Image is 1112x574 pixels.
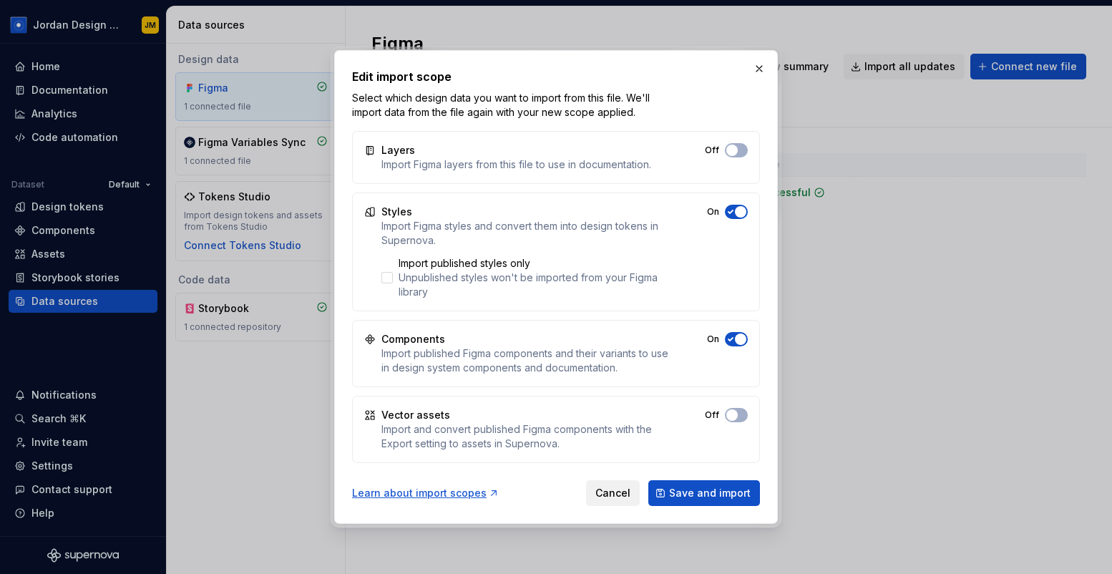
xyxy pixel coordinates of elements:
label: On [707,206,719,218]
button: Cancel [586,480,640,506]
div: Layers [381,143,415,157]
p: Select which design data you want to import from this file. We'll import data from the file again... [352,91,663,120]
label: On [707,334,719,345]
div: Import Figma styles and convert them into design tokens in Supernova. [381,219,670,248]
label: Off [705,145,719,156]
div: Vector assets [381,408,450,422]
a: Learn about import scopes [352,486,499,500]
div: Import and convert published Figma components with the Export setting to assets in Supernova. [381,422,668,451]
label: Off [705,409,719,421]
h2: Edit import scope [352,68,760,85]
span: Cancel [595,486,630,500]
div: Components [381,332,445,346]
button: Save and import [648,480,760,506]
div: Unpublished styles won't be imported from your Figma library [399,271,670,299]
div: Import Figma layers from this file to use in documentation. [381,157,651,172]
span: Save and import [669,486,751,500]
div: Styles [381,205,412,219]
div: Import published styles only [399,256,670,271]
div: Import published Figma components and their variants to use in design system components and docum... [381,346,670,375]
